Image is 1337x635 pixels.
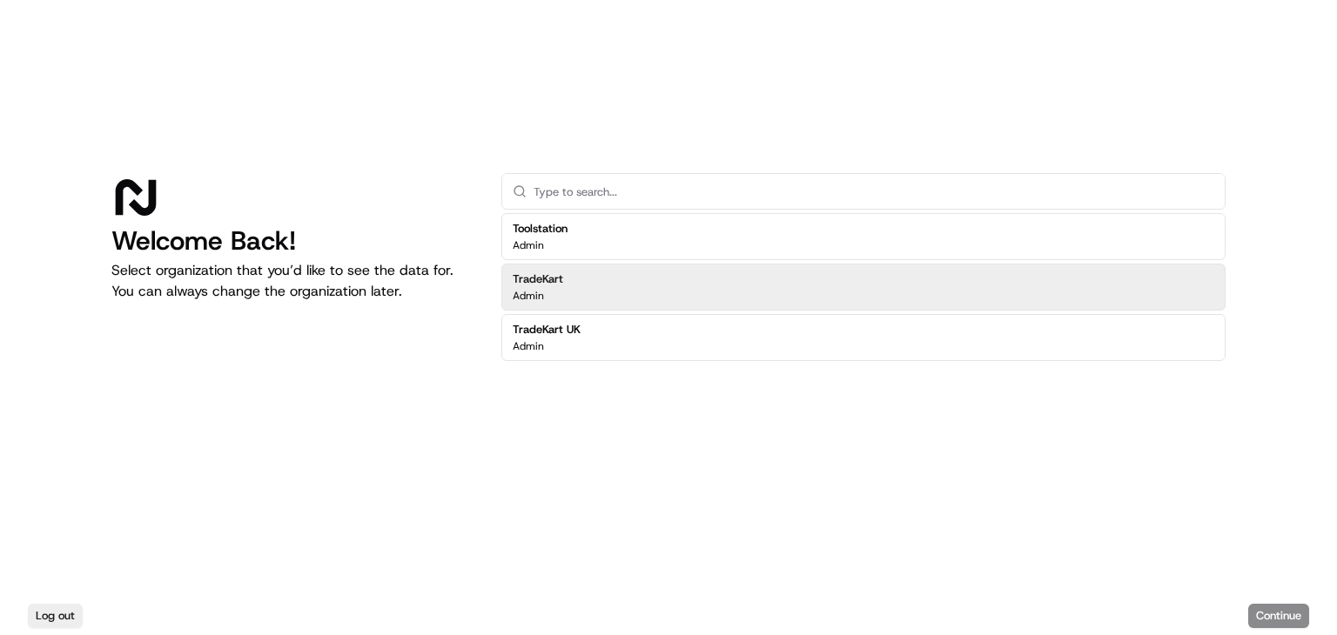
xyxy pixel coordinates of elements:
[111,260,474,302] p: Select organization that you’d like to see the data for. You can always change the organization l...
[28,604,83,628] button: Log out
[513,221,568,237] h2: Toolstation
[513,339,544,353] p: Admin
[513,289,544,303] p: Admin
[501,210,1226,364] div: Suggestions
[513,238,544,252] p: Admin
[513,271,563,287] h2: TradeKart
[513,322,581,338] h2: TradeKart UK
[534,174,1214,209] input: Type to search...
[111,225,474,257] h1: Welcome Back!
